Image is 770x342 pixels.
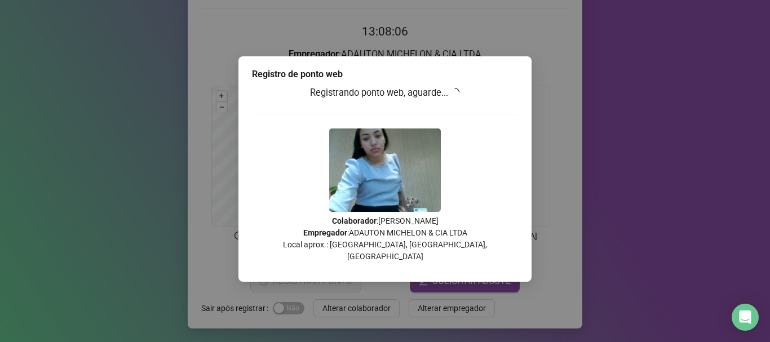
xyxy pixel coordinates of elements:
img: 9k= [329,128,441,212]
div: Open Intercom Messenger [732,304,759,331]
span: loading [450,88,459,97]
div: Registro de ponto web [252,68,518,81]
strong: Colaborador [332,216,377,225]
p: : [PERSON_NAME] : ADAUTON MICHELON & CIA LTDA Local aprox.: [GEOGRAPHIC_DATA], [GEOGRAPHIC_DATA],... [252,215,518,263]
strong: Empregador [303,228,347,237]
h3: Registrando ponto web, aguarde... [252,86,518,100]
